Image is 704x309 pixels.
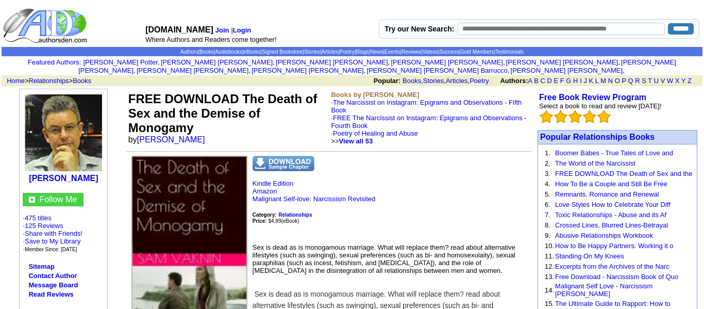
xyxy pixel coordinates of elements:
font: 6. [545,201,550,208]
font: | [231,26,253,34]
font: 8. [545,221,550,229]
font: i [509,68,510,74]
a: X [675,77,680,85]
font: i [136,68,137,74]
span: | | | | | | | | | | | | | | | [180,49,524,55]
a: Read Reviews [28,290,73,298]
a: [PERSON_NAME] [PERSON_NAME] Barrucco [367,67,508,74]
a: M [600,77,606,85]
a: Crossed Lines, Blurred Lines-Betrayal [555,221,668,229]
a: [PERSON_NAME] [PERSON_NAME] [78,58,676,74]
font: 13. [545,273,554,281]
a: C [540,77,545,85]
a: FREE DOWNLOAD The Death of Sex and the [555,170,692,177]
font: FREE DOWNLOAD The Death of Sex and the Demise of Monogamy [128,92,317,135]
a: How to Be Happy Partners: Working it o [555,242,674,250]
img: logo_ad.gif [3,8,89,44]
a: Videos [422,49,438,55]
font: 7. [545,211,550,219]
a: Contact Author [28,272,77,280]
a: Articles [446,77,468,85]
a: Message Board [28,281,78,289]
a: Q [628,77,633,85]
a: [PERSON_NAME] [29,174,98,183]
a: Z [688,77,692,85]
a: Books [403,77,421,85]
font: 2. [545,159,550,167]
font: (eBook) [281,218,299,224]
b: View all 53 [339,137,373,145]
label: Try our New Search: [384,25,454,33]
font: $4.99 [268,218,281,224]
a: V [661,77,665,85]
a: Abusive Relationships Workbook [555,232,653,239]
font: 12. [545,263,554,270]
font: Sex is dead as is monogamous marriage. What will replace them? read about alternative lifestyles ... [253,243,515,274]
a: Share with Friends! [25,230,82,237]
font: 10. [545,242,554,250]
a: [PERSON_NAME] [PERSON_NAME] [276,58,388,66]
b: Category: [253,212,277,218]
font: 5. [545,190,550,198]
a: Popular Relationships Books [540,133,655,141]
a: Save to My Library [25,237,80,245]
a: W [667,77,673,85]
font: , , , [374,77,701,85]
a: Gold Members [460,49,494,55]
img: bigemptystars.png [597,110,611,123]
a: Relationships [29,77,69,85]
font: 3. [545,170,550,177]
font: : [28,58,81,66]
img: dnsample.png [253,156,314,171]
a: The Narcissist on Instagram: Epigrams and Observations - Fifth Book [331,99,522,114]
a: Poetry [470,77,489,85]
a: Events [384,49,400,55]
a: U [654,77,659,85]
font: > > [3,77,91,85]
b: Login [233,26,251,34]
a: G [566,77,571,85]
font: 9. [545,232,550,239]
a: Stories [304,49,320,55]
a: Sitemap [28,263,55,270]
a: Free Book Review Program [539,93,646,102]
img: bigemptystars.png [568,110,582,123]
a: Free Download - Narcissism Book of Quo [555,273,678,281]
b: Relationships [278,212,312,218]
a: News [370,49,383,55]
a: Remnants, Romance and Renewal [555,190,659,198]
font: [DOMAIN_NAME] [145,25,213,34]
font: 15. [545,300,554,307]
font: i [250,68,252,74]
a: Love Styles How to Celebrate Your Diff [555,201,671,208]
font: by [128,135,212,144]
a: O [615,77,620,85]
a: [PERSON_NAME] [PERSON_NAME] [511,67,623,74]
a: Testimonials [495,49,524,55]
a: Audiobooks [215,49,242,55]
font: · [331,114,526,145]
a: D [547,77,551,85]
a: [PERSON_NAME] Potter [83,58,158,66]
a: Reviews [401,49,421,55]
a: Kindle Edition [253,180,294,187]
a: A [528,77,532,85]
img: gc.jpg [29,197,35,203]
a: L [595,77,599,85]
a: Authors [180,49,198,55]
a: [PERSON_NAME] [PERSON_NAME] [252,67,363,74]
font: i [365,68,366,74]
font: · · · [23,230,82,253]
a: Excerpts from the Archives of the Narc [555,263,669,270]
a: Follow Me [39,195,77,204]
a: The World of the Narcissist [555,159,635,167]
a: Boomer Babes - True Tales of Love and [555,149,673,157]
a: Amazon [253,187,277,195]
a: [PERSON_NAME] [PERSON_NAME] [137,67,248,74]
a: P [622,77,626,85]
font: i [160,60,161,66]
a: Success [439,49,459,55]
